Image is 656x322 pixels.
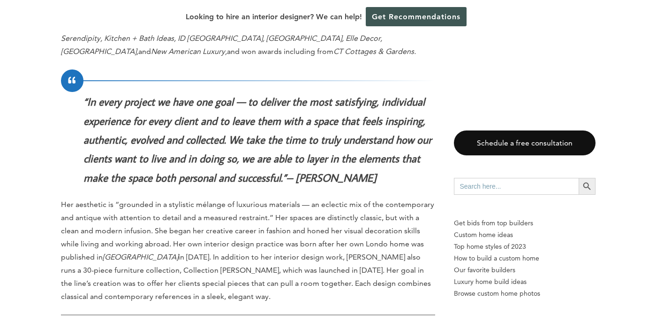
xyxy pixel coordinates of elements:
a: Custom home ideas [454,229,596,241]
em: CT Cottages & Gardens, [GEOGRAPHIC_DATA], [GEOGRAPHIC_DATA], [GEOGRAPHIC_DATA] Home, Serendipity,... [61,21,410,56]
em: – [PERSON_NAME] [287,170,377,184]
a: Our favorite builders [454,264,596,276]
a: Top home styles of 2023 [454,241,596,253]
em: [GEOGRAPHIC_DATA] [103,253,178,261]
a: Luxury home build ideas [454,276,596,288]
input: Search here... [454,178,579,195]
p: Get bids from top builders [454,217,596,229]
a: How to build a custom home [454,253,596,264]
em: New American Luxury, [151,47,227,56]
svg: Search [582,181,592,192]
p: Her aesthetic is “grounded in a stylistic mélange of luxurious materials — an eclectic mix of the... [61,198,435,303]
a: Get Recommendations [366,7,467,26]
a: Schedule a free consultation [454,130,596,155]
em: “In every project we have one goal — to deliver the most satisfying, individual experience for ev... [83,94,431,184]
a: Browse custom home photos [454,288,596,299]
em: CT Cottages & Gardens. [333,47,416,56]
